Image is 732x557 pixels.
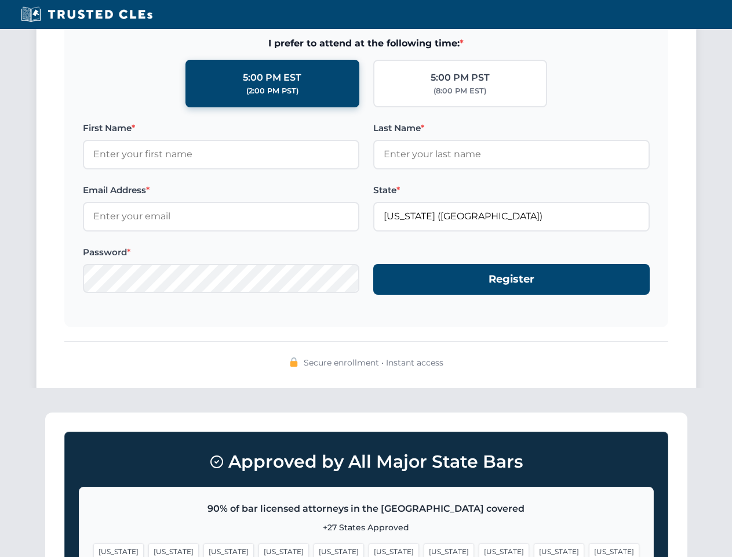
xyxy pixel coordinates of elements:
[83,202,359,231] input: Enter your email
[79,446,654,478] h3: Approved by All Major State Bars
[373,121,650,135] label: Last Name
[431,70,490,85] div: 5:00 PM PST
[93,501,639,516] p: 90% of bar licensed attorneys in the [GEOGRAPHIC_DATA] covered
[373,183,650,197] label: State
[83,36,650,51] span: I prefer to attend at the following time:
[434,85,486,97] div: (8:00 PM EST)
[289,357,298,367] img: 🔒
[83,140,359,169] input: Enter your first name
[373,140,650,169] input: Enter your last name
[246,85,298,97] div: (2:00 PM PST)
[373,202,650,231] input: Florida (FL)
[243,70,301,85] div: 5:00 PM EST
[93,521,639,534] p: +27 States Approved
[304,356,443,369] span: Secure enrollment • Instant access
[83,245,359,259] label: Password
[17,6,156,23] img: Trusted CLEs
[373,264,650,295] button: Register
[83,121,359,135] label: First Name
[83,183,359,197] label: Email Address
